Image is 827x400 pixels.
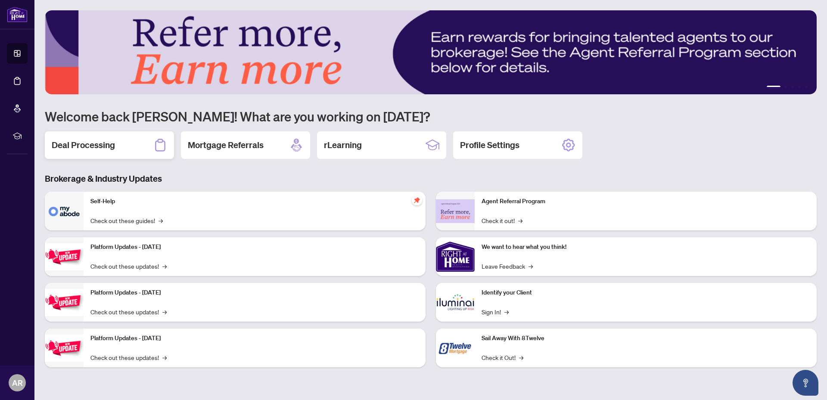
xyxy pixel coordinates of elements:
[482,261,533,271] a: Leave Feedback→
[90,261,167,271] a: Check out these updates!→
[162,353,167,362] span: →
[45,289,84,316] img: Platform Updates - July 8, 2025
[529,261,533,271] span: →
[482,197,810,206] p: Agent Referral Program
[162,307,167,316] span: →
[45,192,84,230] img: Self-Help
[45,335,84,362] img: Platform Updates - June 23, 2025
[784,86,787,89] button: 2
[90,307,167,316] a: Check out these updates!→
[436,199,475,223] img: Agent Referral Program
[90,197,419,206] p: Self-Help
[188,139,264,151] h2: Mortgage Referrals
[482,216,522,225] a: Check it out!→
[460,139,519,151] h2: Profile Settings
[90,288,419,298] p: Platform Updates - [DATE]
[7,6,28,22] img: logo
[45,10,817,94] img: Slide 0
[52,139,115,151] h2: Deal Processing
[436,329,475,367] img: Sail Away With 8Twelve
[798,86,801,89] button: 4
[519,353,523,362] span: →
[45,108,817,124] h1: Welcome back [PERSON_NAME]! What are you working on [DATE]?
[482,307,509,316] a: Sign In!→
[791,86,794,89] button: 3
[412,195,422,205] span: pushpin
[90,242,419,252] p: Platform Updates - [DATE]
[45,243,84,270] img: Platform Updates - July 21, 2025
[159,216,163,225] span: →
[482,353,523,362] a: Check it Out!→
[162,261,167,271] span: →
[482,288,810,298] p: Identify your Client
[324,139,362,151] h2: rLearning
[504,307,509,316] span: →
[12,377,23,389] span: AR
[45,173,817,185] h3: Brokerage & Industry Updates
[90,353,167,362] a: Check out these updates!→
[90,216,163,225] a: Check out these guides!→
[482,334,810,343] p: Sail Away With 8Twelve
[482,242,810,252] p: We want to hear what you think!
[436,237,475,276] img: We want to hear what you think!
[793,370,818,396] button: Open asap
[767,86,780,89] button: 1
[90,334,419,343] p: Platform Updates - [DATE]
[518,216,522,225] span: →
[436,283,475,322] img: Identify your Client
[805,86,808,89] button: 5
